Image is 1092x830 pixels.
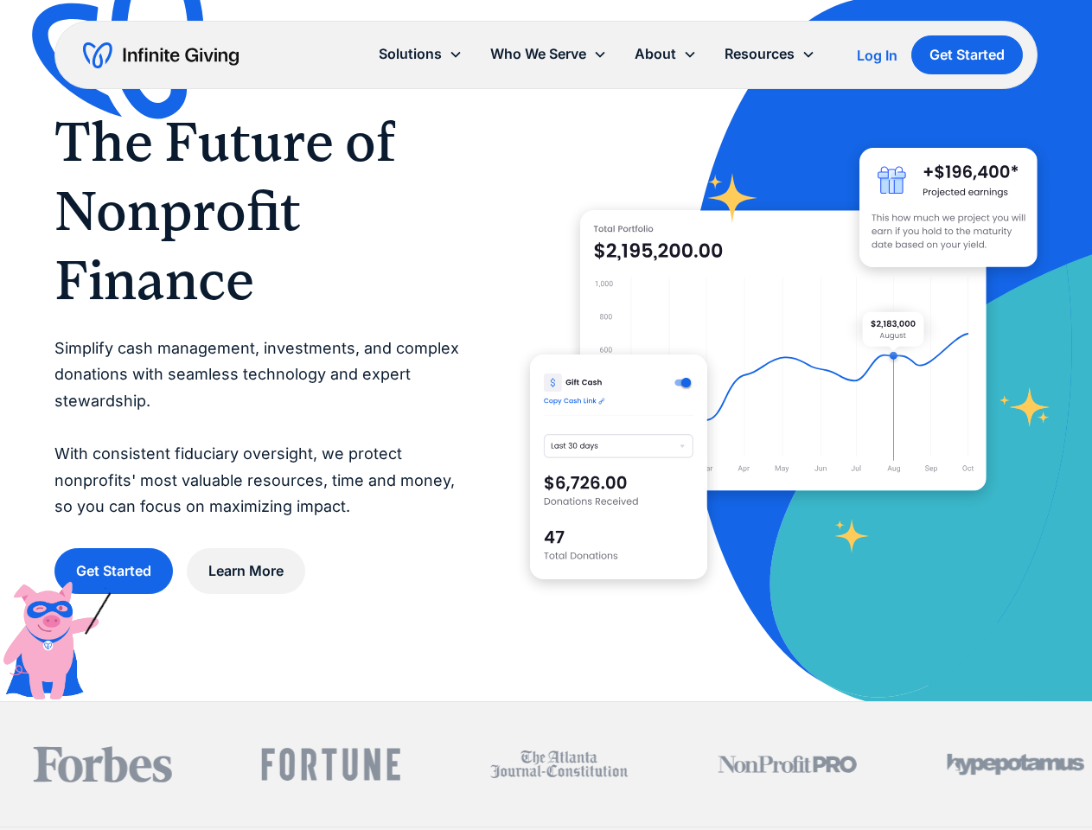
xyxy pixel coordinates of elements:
div: Solutions [379,42,442,66]
div: Who We Serve [476,35,621,73]
p: Simplify cash management, investments, and complex donations with seamless technology and expert ... [54,335,461,520]
div: Log In [857,48,897,62]
img: nonprofit donation platform [580,210,987,490]
div: About [635,42,676,66]
div: Solutions [365,35,476,73]
div: Resources [711,35,829,73]
h1: The Future of Nonprofit Finance [54,107,461,315]
div: About [621,35,711,73]
a: Log In [857,45,897,66]
a: Get Started [54,548,173,594]
img: donation software for nonprofits [530,354,707,578]
a: Get Started [911,35,1023,74]
div: Resources [725,42,795,66]
a: Learn More [187,548,305,594]
a: home [83,41,239,69]
div: Who We Serve [490,42,586,66]
img: fundraising star [999,387,1050,427]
